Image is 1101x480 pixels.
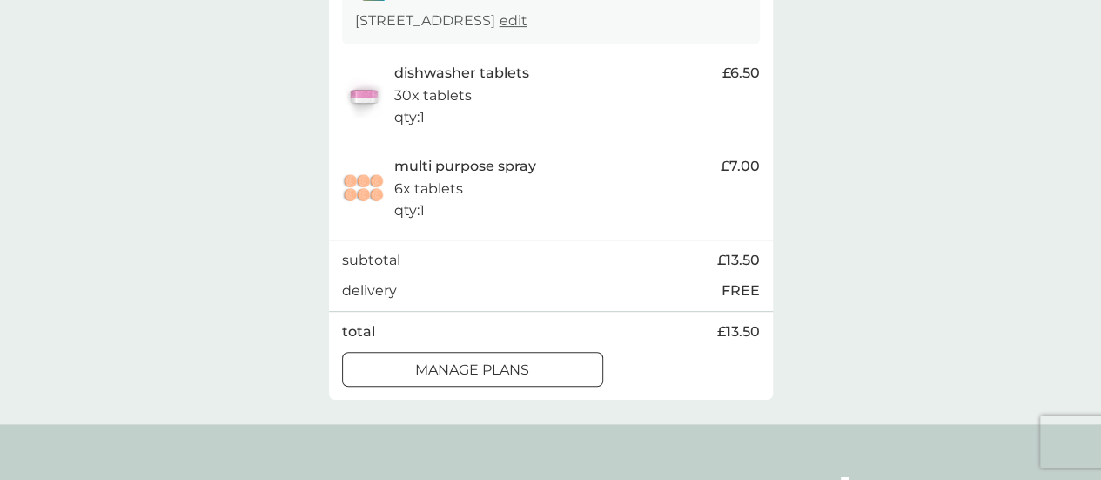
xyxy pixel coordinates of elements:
p: delivery [342,280,397,302]
button: manage plans [342,352,603,387]
p: 6x tablets [394,178,463,200]
p: FREE [722,280,760,302]
span: £13.50 [717,321,760,343]
p: [STREET_ADDRESS] [355,10,527,32]
span: £7.00 [721,155,760,178]
span: £6.50 [722,62,760,85]
a: edit [500,12,527,29]
p: subtotal [342,249,400,272]
p: qty : 1 [394,106,425,129]
p: dishwasher tablets [394,62,529,85]
p: 30x tablets [394,85,472,107]
p: total [342,321,375,343]
span: £13.50 [717,249,760,272]
p: qty : 1 [394,199,425,222]
p: manage plans [415,359,529,382]
p: multi purpose spray [394,155,536,178]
